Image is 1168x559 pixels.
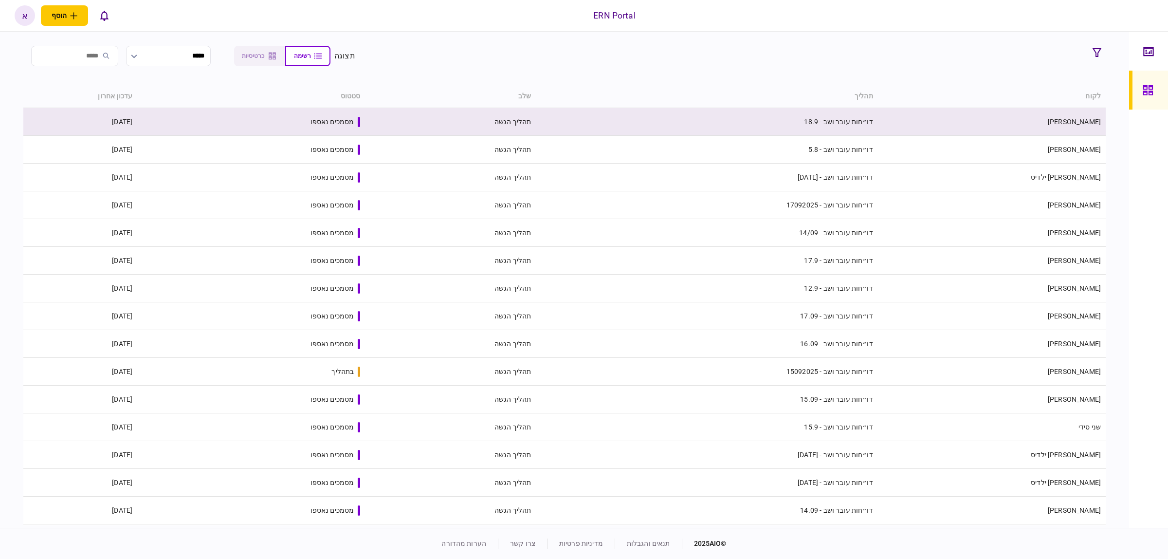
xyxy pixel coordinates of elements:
td: תהליך הגשה [365,191,536,219]
td: תהליך הגשה [365,164,536,191]
td: דו״חות עובר ושב - 18.9 [536,108,877,136]
div: מסמכים נאספו [310,394,354,404]
td: [DATE] [23,136,137,164]
td: [DATE] [23,441,137,469]
a: [PERSON_NAME] ילדיס [1031,173,1101,181]
a: [PERSON_NAME] [1048,257,1101,264]
a: [PERSON_NAME] [1048,229,1101,237]
td: [DATE] [23,524,137,552]
a: תנאים והגבלות [627,540,670,547]
div: מסמכים נאספו [310,505,354,515]
a: [PERSON_NAME] [1048,340,1101,348]
td: דו״חות עובר ושב - 16.09 [536,330,877,358]
a: [PERSON_NAME] [1048,146,1101,153]
div: תצוגה [334,50,355,62]
td: [DATE] [23,247,137,275]
td: תהליך הגשה [365,108,536,136]
span: רשימה [294,53,311,59]
td: [DATE] [23,275,137,302]
td: תהליך הגשה [365,302,536,330]
div: בתהליך [331,367,354,376]
a: מדיניות פרטיות [559,540,603,547]
td: דו״חות עובר ושב - 12.9 [536,275,877,302]
td: [DATE] [23,330,137,358]
a: [PERSON_NAME] [1048,312,1101,320]
a: צרו קשר [510,540,535,547]
td: תהליך הגשה [365,524,536,552]
button: רשימה [285,46,330,66]
td: [DATE] [23,413,137,441]
td: דו״חות עובר ושב - [DATE] [536,469,877,497]
div: ERN Portal [593,9,635,22]
button: א [15,5,35,26]
a: [PERSON_NAME] [1048,284,1101,292]
div: מסמכים נאספו [310,117,354,127]
button: פתח תפריט להוספת לקוח [41,5,88,26]
td: תהליך הגשה [365,136,536,164]
a: שני סידי [1078,423,1101,431]
td: דו״חות עובר ושב - 5.8 [536,136,877,164]
td: [DATE] [23,386,137,413]
th: עדכון אחרון [23,85,137,108]
div: מסמכים נאספו [310,283,354,293]
td: [DATE] [23,358,137,386]
div: מסמכים נאספו [310,478,354,487]
td: [DATE] [23,497,137,524]
td: [DATE] [23,108,137,136]
th: תהליך [536,85,877,108]
td: [DATE] [23,469,137,497]
a: [PERSON_NAME] [1048,506,1101,514]
td: [DATE] [23,302,137,330]
td: דו״חות עובר ושב - 14/09 [536,219,877,247]
td: תהליך הגשה [365,469,536,497]
div: מסמכים נאספו [310,450,354,460]
div: מסמכים נאספו [310,145,354,154]
td: תהליך הגשה [365,219,536,247]
div: מסמכים נאספו [310,422,354,432]
a: [PERSON_NAME] ילדיס [1031,451,1101,459]
td: דו״חות עובר ושב - 17092025 [536,191,877,219]
td: דו״חות עובר ושב - 14/9 [536,524,877,552]
div: מסמכים נאספו [310,256,354,265]
td: תהליך הגשה [365,413,536,441]
a: [PERSON_NAME] [1048,368,1101,375]
span: כרטיסיות [242,53,264,59]
div: מסמכים נאספו [310,311,354,321]
td: תהליך הגשה [365,247,536,275]
td: דו״חות עובר ושב - 14.09 [536,497,877,524]
a: [PERSON_NAME] [1048,395,1101,403]
th: שלב [365,85,536,108]
a: הערות מהדורה [441,540,486,547]
td: תהליך הגשה [365,330,536,358]
td: דו״חות עובר ושב - 15.9 [536,413,877,441]
a: [PERSON_NAME] [1048,201,1101,209]
td: תהליך הגשה [365,497,536,524]
button: פתח רשימת התראות [94,5,114,26]
div: © 2025 AIO [682,539,727,549]
td: [DATE] [23,191,137,219]
td: תהליך הגשה [365,275,536,302]
div: מסמכים נאספו [310,200,354,210]
td: דו״חות עובר ושב - 17.9 [536,247,877,275]
td: תהליך הגשה [365,441,536,469]
a: [PERSON_NAME] ילדיס [1031,479,1101,486]
div: מסמכים נאספו [310,339,354,349]
td: [DATE] [23,164,137,191]
a: [PERSON_NAME] [1048,118,1101,126]
td: [DATE] [23,219,137,247]
th: סטטוס [137,85,365,108]
td: תהליך הגשה [365,386,536,413]
div: מסמכים נאספו [310,228,354,238]
td: תהליך הגשה [365,358,536,386]
th: לקוח [878,85,1106,108]
td: דו״חות עובר ושב - 15.09 [536,386,877,413]
td: דו״חות עובר ושב - 17.09 [536,302,877,330]
td: דו״חות עובר ושב - [DATE] [536,441,877,469]
div: מסמכים נאספו [310,172,354,182]
button: כרטיסיות [234,46,285,66]
td: דו״חות עובר ושב - [DATE] [536,164,877,191]
td: דו״חות עובר ושב - 15092025 [536,358,877,386]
